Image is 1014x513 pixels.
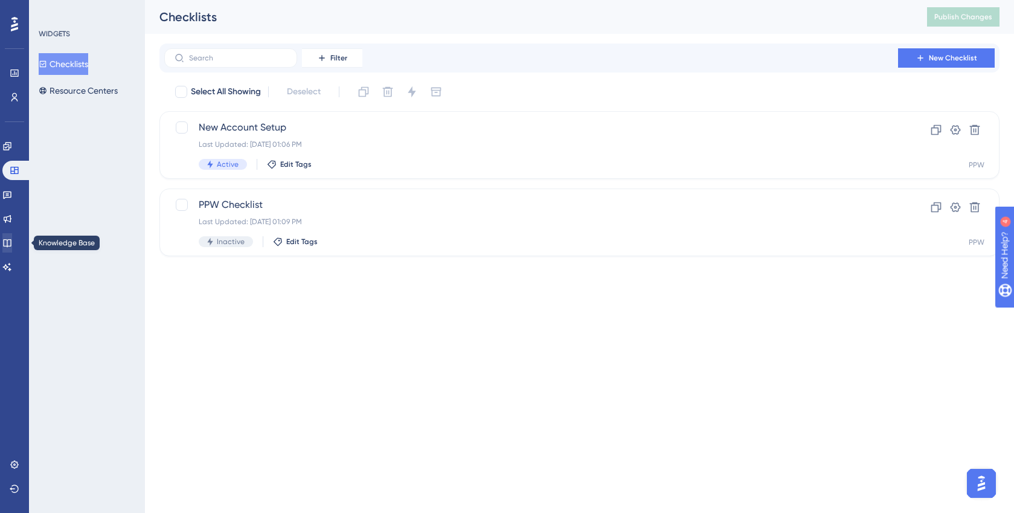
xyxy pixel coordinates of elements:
[199,217,864,227] div: Last Updated: [DATE] 01:09 PM
[39,80,118,102] button: Resource Centers
[217,160,239,169] span: Active
[189,54,287,62] input: Search
[287,85,321,99] span: Deselect
[39,29,70,39] div: WIDGETS
[963,465,1000,502] iframe: UserGuiding AI Assistant Launcher
[84,6,88,16] div: 4
[191,85,261,99] span: Select All Showing
[199,140,864,149] div: Last Updated: [DATE] 01:06 PM
[280,160,312,169] span: Edit Tags
[934,12,992,22] span: Publish Changes
[927,7,1000,27] button: Publish Changes
[302,48,362,68] button: Filter
[267,160,312,169] button: Edit Tags
[159,8,897,25] div: Checklists
[199,120,864,135] span: New Account Setup
[898,48,995,68] button: New Checklist
[28,3,75,18] span: Need Help?
[969,237,984,247] div: PPW
[330,53,347,63] span: Filter
[39,53,88,75] button: Checklists
[969,160,984,170] div: PPW
[276,81,332,103] button: Deselect
[273,237,318,247] button: Edit Tags
[217,237,245,247] span: Inactive
[929,53,977,63] span: New Checklist
[199,198,864,212] span: PPW Checklist
[286,237,318,247] span: Edit Tags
